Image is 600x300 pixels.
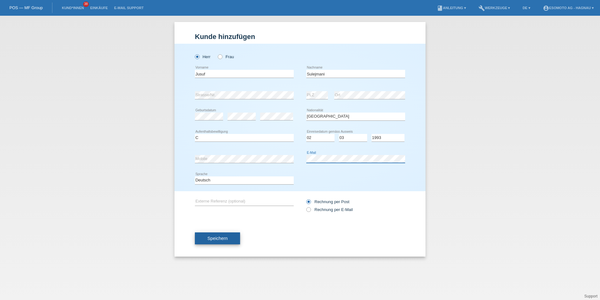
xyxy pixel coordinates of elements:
label: Rechnung per Post [306,199,349,204]
span: Speichern [207,236,228,241]
a: POS — MF Group [9,5,43,10]
a: account_circleEsomoto AG - Hagnau ▾ [540,6,597,10]
input: Rechnung per E-Mail [306,207,310,215]
input: Herr [195,54,199,58]
a: DE ▾ [519,6,533,10]
span: 38 [83,2,89,7]
label: Herr [195,54,211,59]
a: E-Mail Support [111,6,147,10]
a: buildWerkzeuge ▾ [475,6,513,10]
h1: Kunde hinzufügen [195,33,405,41]
a: Support [584,294,597,298]
i: build [479,5,485,11]
a: Einkäufe [87,6,111,10]
i: book [437,5,443,11]
label: Rechnung per E-Mail [306,207,353,212]
a: Kund*innen [59,6,87,10]
label: Frau [218,54,234,59]
button: Speichern [195,232,240,244]
a: bookAnleitung ▾ [434,6,469,10]
i: account_circle [543,5,549,11]
input: Rechnung per Post [306,199,310,207]
input: Frau [218,54,222,58]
